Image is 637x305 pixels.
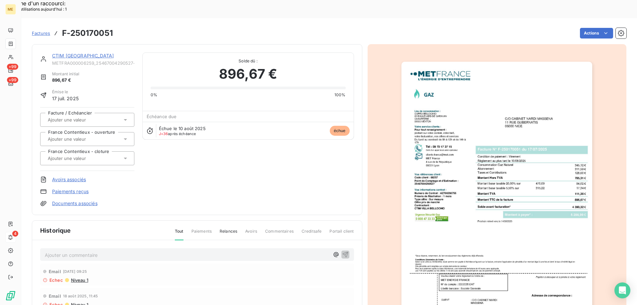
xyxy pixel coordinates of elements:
span: Tout [175,228,183,240]
span: 17 juil. 2025 [52,95,79,102]
span: Factures [32,31,50,36]
span: Commentaires [265,228,294,240]
div: Open Intercom Messenger [614,282,630,298]
span: Échue le 10 août 2025 [159,126,206,131]
span: 896,67 € [52,77,79,84]
a: Documents associés [52,200,98,207]
span: Email [49,293,61,299]
span: Relances [220,228,237,240]
span: échue [330,126,350,136]
span: 896,67 € [219,64,277,84]
span: +99 [7,64,18,70]
span: Paiements [191,228,212,240]
span: J+36 [159,131,168,136]
span: 18 août 2025, 11:45 [63,294,98,298]
span: Historique [40,226,71,235]
span: Echec [49,277,63,283]
span: Montant initial [52,71,79,77]
span: Avoirs [245,228,257,240]
h3: F-250170051 [62,27,113,39]
button: Actions [580,28,613,38]
span: Solde dû : [151,58,346,64]
input: Ajouter une valeur [47,136,114,142]
span: Portail client [329,228,354,240]
span: Creditsafe [302,228,322,240]
span: 100% [334,92,346,98]
span: +99 [7,77,18,83]
span: après échéance [159,132,196,136]
input: Ajouter une valeur [47,155,114,161]
span: 4 [12,231,18,237]
img: Logo LeanPay [5,290,16,301]
span: [DATE] 09:25 [63,269,87,273]
a: CTIM [GEOGRAPHIC_DATA] [52,53,114,58]
span: Email [49,269,61,274]
span: Échéance due [147,114,177,119]
a: Avoirs associés [52,176,86,183]
input: Ajouter une valeur [47,117,114,123]
span: Niveau 1 [70,277,88,283]
a: Factures [32,30,50,37]
a: Paiements reçus [52,188,89,195]
span: 0% [151,92,157,98]
span: METFRA000006259_25467004290527-CA1 [52,60,134,66]
span: Émise le [52,89,79,95]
